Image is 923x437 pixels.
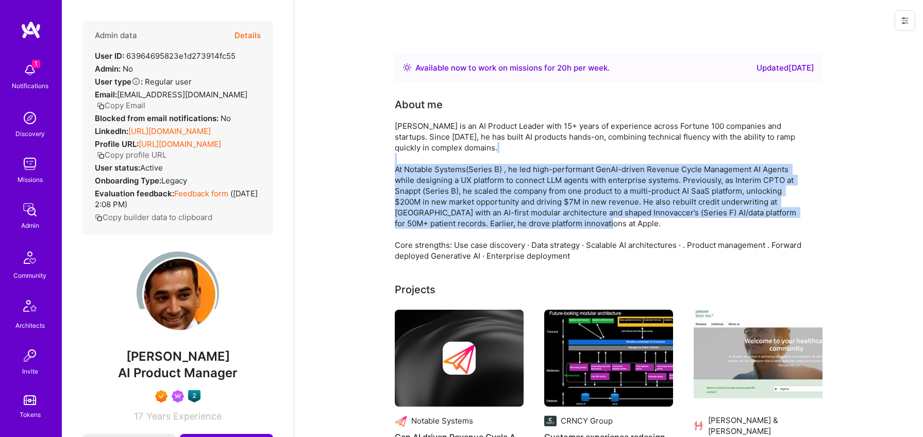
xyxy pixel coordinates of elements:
i: icon Copy [95,214,103,222]
div: No [95,63,133,74]
span: [EMAIL_ADDRESS][DOMAIN_NAME] [117,90,247,99]
img: tokens [24,395,36,405]
img: Availability [403,63,411,72]
span: legacy [161,176,187,186]
span: AI Product Manager [118,365,238,380]
span: [PERSON_NAME] [82,349,273,364]
strong: User status: [95,163,140,173]
img: Community [18,245,42,270]
h4: Admin data [95,31,137,40]
span: 1 [32,60,40,68]
a: Feedback form [174,189,228,198]
div: Notifications [12,80,48,91]
div: ( [DATE] 2:08 PM ) [95,188,261,210]
div: Missions [18,174,43,185]
button: Copy Email [97,100,145,111]
div: [PERSON_NAME] & [PERSON_NAME] [708,415,823,436]
div: Available now to work on missions for h per week . [415,62,610,74]
button: Details [234,21,261,51]
div: About me [395,97,443,112]
button: Copy builder data to clipboard [95,212,212,223]
strong: Profile URL: [95,139,139,149]
i: icon Copy [97,152,105,159]
img: discovery [20,108,40,128]
img: Exceptional A.Teamer [155,390,167,402]
img: Company logo [694,419,704,432]
div: Tokens [20,409,41,420]
div: Admin [21,220,39,231]
div: 63964695823e1d273914fc55 [95,51,236,61]
img: Company logo [443,342,476,375]
div: Updated [DATE] [757,62,814,74]
div: [PERSON_NAME] is an AI Product Leader with 15+ years of experience across Fortune 100 companies a... [395,121,807,261]
div: Architects [15,320,45,331]
img: Architects [18,295,42,320]
strong: LinkedIn: [95,126,128,136]
img: Company logo [395,415,407,427]
img: User Avatar [137,251,219,334]
img: Company logo [544,415,557,427]
img: admin teamwork [20,199,40,220]
div: Community [13,270,46,281]
span: Active [140,163,163,173]
span: 17 [134,411,143,422]
strong: Evaluation feedback: [95,189,174,198]
i: icon Copy [97,102,105,110]
strong: Onboarding Type: [95,176,161,186]
div: No [95,113,231,124]
div: CRNCY Group [561,415,613,426]
span: 20 [557,63,567,73]
i: Help [131,77,141,86]
img: teamwork [20,154,40,174]
div: Notable Systems [411,415,473,426]
div: Invite [22,366,38,377]
span: Years Experience [146,411,222,422]
strong: Admin: [95,64,121,74]
strong: User type : [95,77,143,87]
strong: Email: [95,90,117,99]
img: Been on Mission [172,390,184,402]
img: bell [20,60,40,80]
div: Discovery [15,128,45,139]
a: [URL][DOMAIN_NAME] [139,139,221,149]
a: [URL][DOMAIN_NAME] [128,126,211,136]
img: logo [21,21,41,39]
img: Invite [20,345,40,366]
img: cover [395,310,524,407]
div: Projects [395,282,435,297]
strong: User ID: [95,51,124,61]
img: Customer experience redesign [544,310,673,407]
button: Copy profile URL [97,149,166,160]
div: Regular user [95,76,192,87]
strong: Blocked from email notifications: [95,113,221,123]
img: Business Product Consultant - Digital Therapeutics Platform [694,310,823,407]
